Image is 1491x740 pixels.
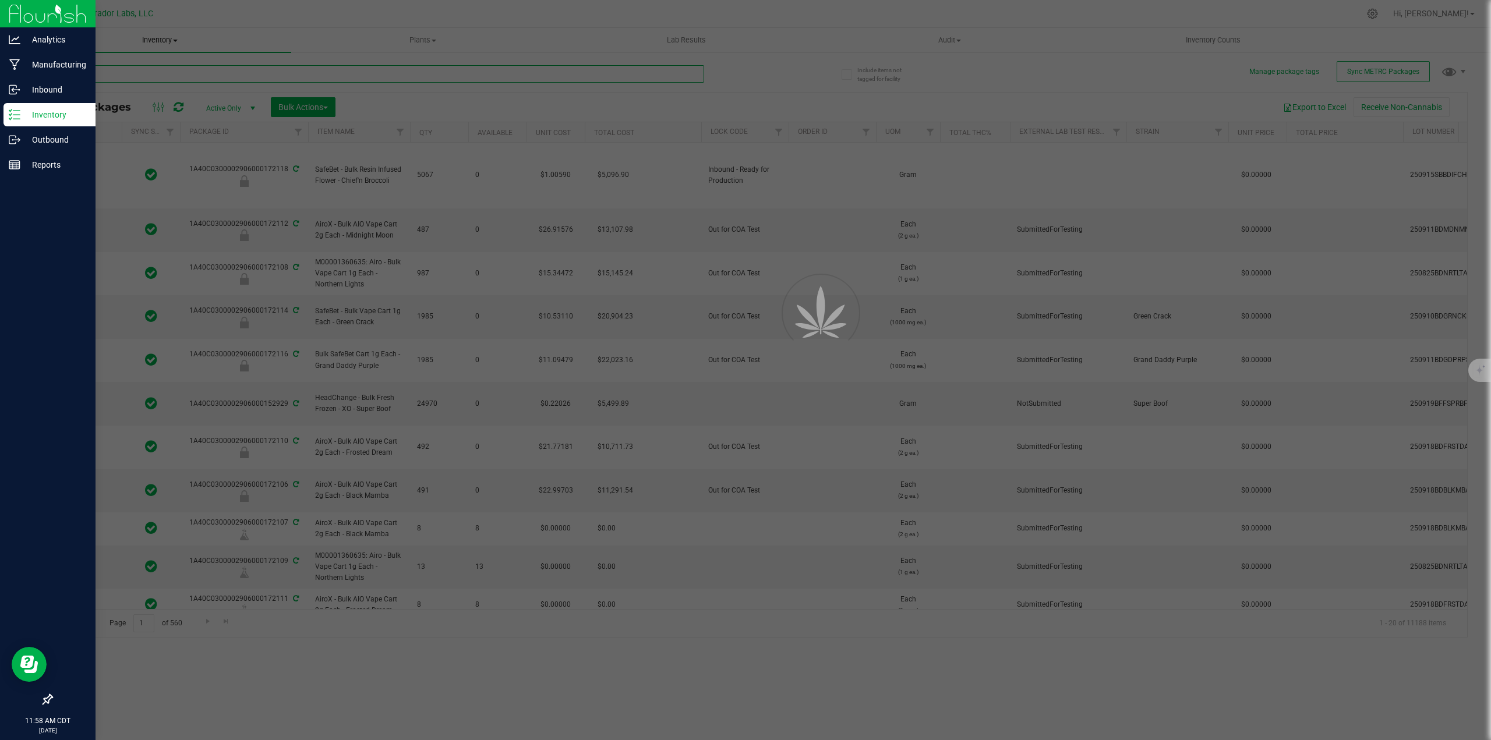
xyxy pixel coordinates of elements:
[20,108,90,122] p: Inventory
[20,33,90,47] p: Analytics
[9,59,20,70] inline-svg: Manufacturing
[12,647,47,682] iframe: Resource center
[5,716,90,726] p: 11:58 AM CDT
[20,58,90,72] p: Manufacturing
[20,158,90,172] p: Reports
[20,133,90,147] p: Outbound
[5,726,90,735] p: [DATE]
[9,109,20,121] inline-svg: Inventory
[9,84,20,95] inline-svg: Inbound
[9,134,20,146] inline-svg: Outbound
[9,159,20,171] inline-svg: Reports
[20,83,90,97] p: Inbound
[9,34,20,45] inline-svg: Analytics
